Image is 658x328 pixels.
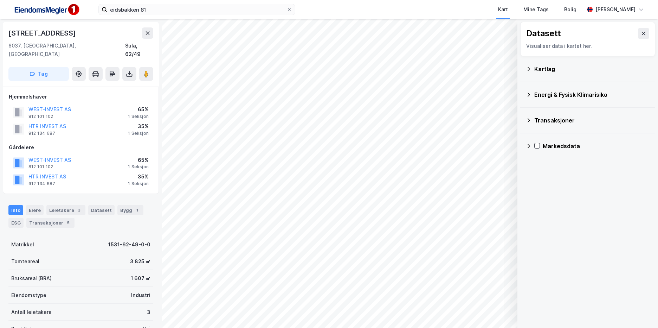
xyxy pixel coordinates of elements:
div: 1 Seksjon [128,114,149,119]
div: Bolig [564,5,576,14]
div: Leietakere [46,205,85,215]
input: Søk på adresse, matrikkel, gårdeiere, leietakere eller personer [107,4,286,15]
div: 35% [128,172,149,181]
div: 1 Seksjon [128,164,149,170]
div: [PERSON_NAME] [595,5,636,14]
div: Antall leietakere [11,308,52,316]
div: Transaksjoner [26,218,75,228]
div: Eiere [26,205,44,215]
div: Kartlag [534,65,650,73]
div: 1 607 ㎡ [131,274,150,283]
div: Sula, 62/49 [125,42,153,58]
div: 3 [76,207,83,214]
div: 65% [128,105,149,114]
div: Kontrollprogram for chat [623,294,658,328]
div: Visualiser data i kartet her. [526,42,649,50]
div: Tomteareal [11,257,39,266]
div: Energi & Fysisk Klimarisiko [534,90,650,99]
div: 3 825 ㎡ [130,257,150,266]
div: 912 134 687 [28,181,55,187]
div: 1531-62-49-0-0 [108,240,150,249]
div: [STREET_ADDRESS] [8,27,77,39]
div: Datasett [526,28,561,39]
div: Gårdeiere [9,143,153,152]
div: 1 Seksjon [128,131,149,136]
div: Hjemmelshaver [9,93,153,101]
div: 3 [147,308,150,316]
div: Datasett [88,205,115,215]
div: 812 101 102 [28,114,53,119]
div: Bruksareal (BRA) [11,274,52,283]
div: 1 [134,207,141,214]
div: Eiendomstype [11,291,46,299]
div: Kart [498,5,508,14]
div: Transaksjoner [534,116,650,125]
div: Info [8,205,23,215]
div: Mine Tags [523,5,549,14]
div: 812 101 102 [28,164,53,170]
img: F4PB6Px+NJ5v8B7XTbfpPpyloAAAAASUVORK5CYII= [11,2,82,18]
iframe: Chat Widget [623,294,658,328]
div: Matrikkel [11,240,34,249]
div: 5 [65,219,72,226]
div: Industri [131,291,150,299]
div: 912 134 687 [28,131,55,136]
div: 35% [128,122,149,131]
div: 65% [128,156,149,164]
button: Tag [8,67,69,81]
div: 6037, [GEOGRAPHIC_DATA], [GEOGRAPHIC_DATA] [8,42,125,58]
div: Markedsdata [543,142,650,150]
div: ESG [8,218,24,228]
div: Bygg [117,205,143,215]
div: 1 Seksjon [128,181,149,187]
